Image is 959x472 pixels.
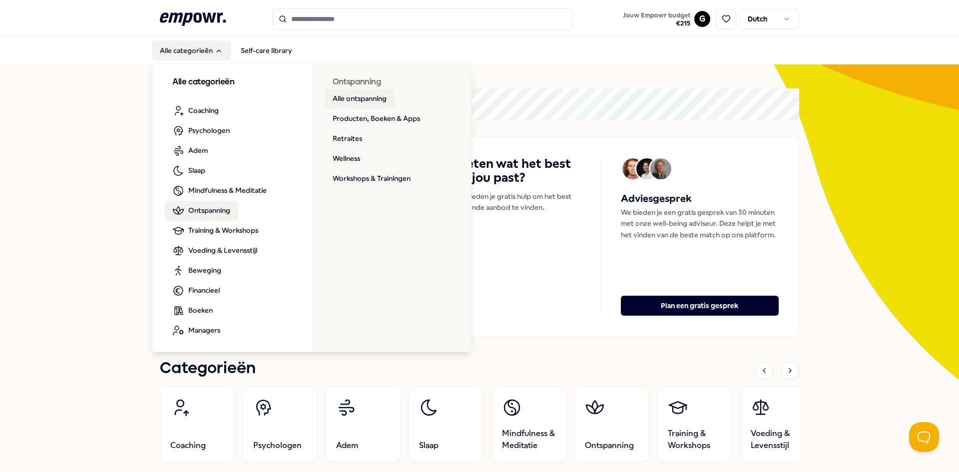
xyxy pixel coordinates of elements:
nav: Main [152,40,300,60]
a: Adem [326,387,401,462]
button: Alle categorieën [152,40,231,60]
a: Ontspanning [574,387,649,462]
a: Mindfulness & Meditatie [491,387,566,462]
a: Training & Workshops [657,387,732,462]
span: Mindfulness & Meditatie [188,185,267,196]
p: We bieden je een gratis gesprek van 30 minuten met onze well-being adviseur. Deze helpt je met he... [621,207,779,240]
span: Managers [188,325,220,336]
span: € 215 [623,19,690,27]
img: Avatar [650,158,671,179]
span: Jouw Empowr budget [623,11,690,19]
h3: Ontspanning [333,76,452,89]
span: Boeken [188,305,213,316]
h4: Weten wat het best bij jou past? [454,157,580,185]
a: Ontspanning [164,201,238,221]
span: Training & Workshops [188,225,258,236]
a: Slaap [164,161,213,181]
a: Training & Workshops [164,221,266,241]
a: Slaap [409,387,483,462]
span: Training & Workshops [668,428,722,452]
span: Coaching [188,105,219,116]
span: Coaching [170,440,206,452]
iframe: Help Scout Beacon - Open [909,422,939,452]
h3: Alle categorieën [172,76,292,89]
span: Mindfulness & Meditatie [502,428,556,452]
a: Psychologen [243,387,318,462]
span: Ontspanning [188,205,230,216]
a: Managers [164,321,228,341]
span: Ontspanning [585,440,634,452]
img: Avatar [622,158,643,179]
div: Alle categorieën [152,64,472,353]
a: Mindfulness & Meditatie [164,181,275,201]
a: Financieel [164,281,228,301]
input: Search for products, categories or subcategories [273,8,572,30]
button: G [694,11,710,27]
a: Beweging [164,261,229,281]
span: Slaap [419,440,439,452]
a: Self-care library [233,40,300,60]
span: Financieel [188,285,220,296]
h5: Adviesgesprek [621,191,779,207]
button: Plan een gratis gesprek [621,296,779,316]
a: Adem [164,141,216,161]
span: Beweging [188,265,221,276]
a: Voeding & Levensstijl [164,241,265,261]
button: Jouw Empowr budget€215 [621,9,692,29]
a: Retraites [325,129,370,149]
a: Coaching [160,387,235,462]
img: Avatar [636,158,657,179]
p: We bieden je gratis hulp om het best passende aanbod te vinden. [454,191,580,213]
span: Voeding & Levensstijl [751,428,805,452]
span: Psychologen [188,125,230,136]
span: Slaap [188,165,205,176]
a: Voeding & Levensstijl [740,387,815,462]
a: Psychologen [164,121,238,141]
h1: Categorieën [160,356,256,381]
a: Coaching [164,101,227,121]
span: Psychologen [253,440,302,452]
a: Wellness [325,149,368,169]
a: Alle ontspanning [325,89,395,109]
a: Jouw Empowr budget€215 [619,8,694,29]
span: Adem [336,440,358,452]
span: Adem [188,145,208,156]
a: Boeken [164,301,221,321]
span: Voeding & Levensstijl [188,245,257,256]
a: Workshops & Trainingen [325,169,419,189]
a: Producten, Boeken & Apps [325,109,428,129]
